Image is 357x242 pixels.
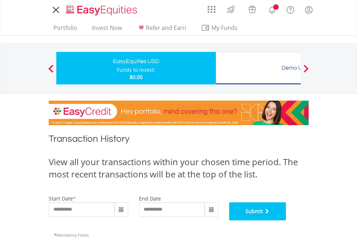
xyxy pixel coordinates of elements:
[203,2,220,13] a: AppsGrid
[225,4,237,15] img: thrive-v2.svg
[281,2,300,16] a: FAQ's and Support
[246,4,258,15] img: vouchers-v2.svg
[139,195,161,202] label: end date
[63,2,140,16] a: Home page
[229,202,286,220] button: Submit
[61,56,212,66] div: EasyEquities USD
[201,23,248,32] span: My Funds
[44,68,58,75] button: Previous
[51,24,80,35] a: Portfolio
[146,24,186,32] span: Refer and Earn
[49,195,73,202] label: start date
[134,24,189,35] a: Refer and Earn
[89,24,125,35] a: Invest Now
[49,156,309,181] div: View all your transactions within your chosen time period. The most recent transactions will be a...
[300,2,318,18] a: My Profile
[54,232,89,238] span: Mandatory Fields
[130,74,143,80] span: $0.00
[117,66,155,74] div: Funds to invest:
[208,5,215,13] img: grid-menu-icon.svg
[65,4,140,16] img: EasyEquities_Logo.png
[241,2,263,15] a: Vouchers
[299,68,313,75] button: Next
[263,2,281,16] a: Notifications
[49,132,309,149] h1: Transaction History
[49,101,309,125] img: EasyCredit Promotion Banner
